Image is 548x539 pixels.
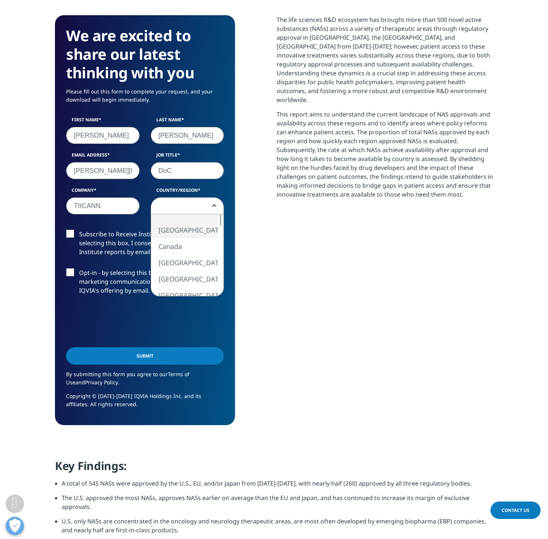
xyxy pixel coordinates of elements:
[277,110,493,204] p: This report aims to understand the current landscape of NAS approvals and availability across the...
[66,347,224,365] input: Submit
[55,459,493,479] h4: Key Findings:
[66,307,179,336] iframe: reCAPTCHA
[66,268,224,299] label: Opt-in - by selecting this box, I consent to receiving marketing communications and information a...
[66,230,224,260] label: Subscribe to Receive Institute Reports - by selecting this box, I consent to receiving IQVIA Inst...
[490,502,541,519] a: Contact Us
[62,493,493,517] li: The U.S. approved the most NASs, approves NASs earlier on average than the EU and Japan, and has ...
[502,507,529,513] span: Contact Us
[66,26,224,82] h3: We are excited to share our latest thinking with you
[66,152,140,162] label: Email Address
[151,254,219,271] li: [GEOGRAPHIC_DATA]
[66,187,140,197] label: Company
[151,116,224,127] label: Last Name
[66,392,224,414] p: Copyright © [DATE]-[DATE] IQVIA Holdings Inc. and its affiliates. All rights reserved.
[151,222,219,238] li: [GEOGRAPHIC_DATA]
[66,370,224,392] p: By submitting this form you agree to our and .
[66,88,224,109] p: Please fill out this form to complete your request, and your download will begin immediately.
[151,238,219,254] li: Canada
[151,287,219,303] li: [GEOGRAPHIC_DATA]
[66,116,140,127] label: First Name
[85,379,118,386] a: Privacy Policy
[62,479,493,493] li: A total of 545 NASs were approved by the U.S., EU, and/or Japan from [DATE]-[DATE], with nearly h...
[151,187,224,197] label: Country/Region
[6,517,24,535] button: Open Preferences
[277,15,493,110] p: The life sciences R&D ecosystem has brought more than 500 novel active substances (NASs) across a...
[151,152,224,162] label: Job Title
[151,271,219,287] li: [GEOGRAPHIC_DATA]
